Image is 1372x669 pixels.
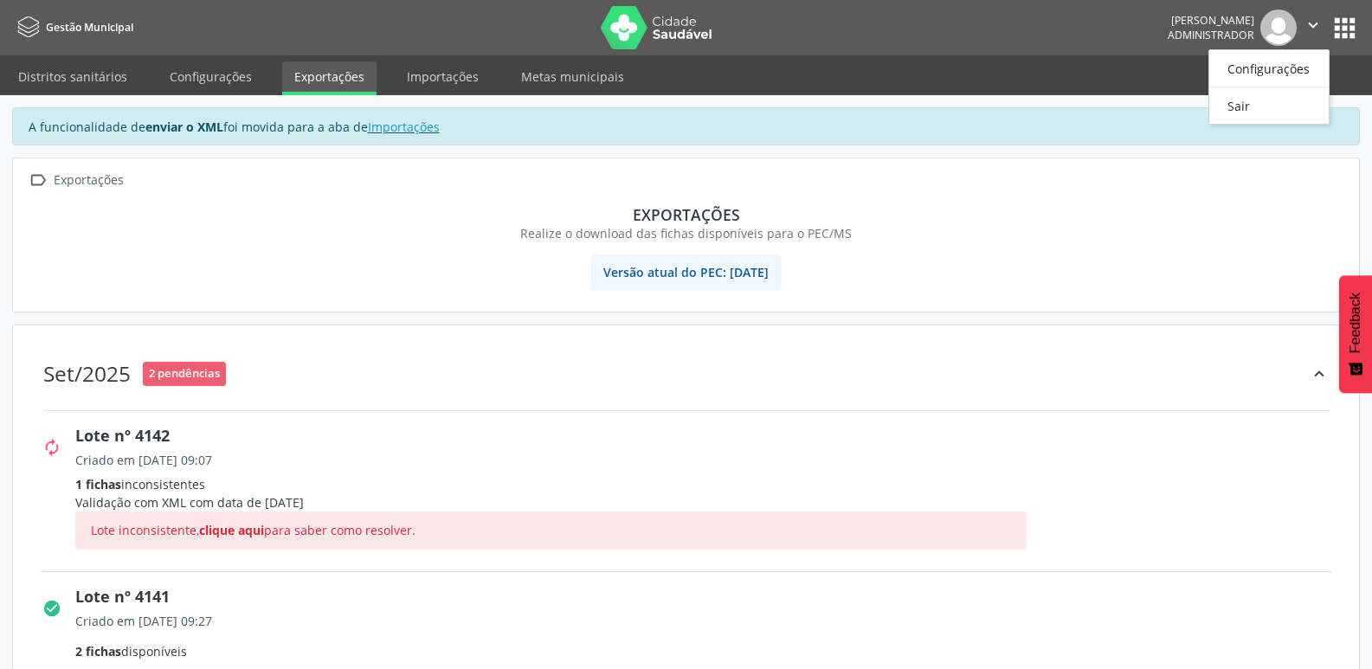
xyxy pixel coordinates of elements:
[1168,13,1254,28] div: [PERSON_NAME]
[75,643,121,659] span: 2 fichas
[1260,10,1297,46] img: img
[1330,13,1360,43] button: apps
[591,254,781,291] span: Versão atual do PEC: [DATE]
[75,475,1344,493] div: inconsistentes
[46,20,133,35] span: Gestão Municipal
[282,61,377,95] a: Exportações
[25,168,126,193] a:  Exportações
[1348,293,1363,353] span: Feedback
[75,451,1344,469] div: Criado em [DATE] 09:07
[1339,275,1372,393] button: Feedback - Mostrar pesquisa
[1168,28,1254,42] span: Administrador
[368,119,440,135] a: Importações
[1310,364,1329,383] i: keyboard_arrow_up
[6,61,139,92] a: Distritos sanitários
[1209,56,1329,80] a: Configurações
[37,224,1335,242] div: Realize o download das fichas disponíveis para o PEC/MS
[199,522,264,538] span: clique aqui
[42,599,61,618] i: check_circle
[75,612,1344,630] div: Criado em [DATE] 09:27
[50,168,126,193] div: Exportações
[42,438,61,457] i: autorenew
[1209,93,1329,118] a: Sair
[1310,356,1329,391] div: keyboard_arrow_up
[75,642,1344,660] div: disponíveis
[509,61,636,92] a: Metas municipais
[43,361,131,386] div: Set/2025
[1304,16,1323,35] i: 
[12,107,1360,145] div: A funcionalidade de foi movida para a aba de
[145,119,223,135] strong: enviar o XML
[75,424,1344,447] div: Lote nº 4142
[75,585,1344,608] div: Lote nº 4141
[395,61,491,92] a: Importações
[143,362,226,385] span: 2 pendências
[1297,10,1330,46] button: 
[75,493,1344,511] div: Validação com XML com data de [DATE]
[1208,49,1330,125] ul: 
[37,205,1335,224] div: Exportações
[158,61,264,92] a: Configurações
[25,168,50,193] i: 
[12,13,133,42] a: Gestão Municipal
[91,522,415,538] span: Lote inconsistente, para saber como resolver.
[75,476,121,492] span: 1 fichas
